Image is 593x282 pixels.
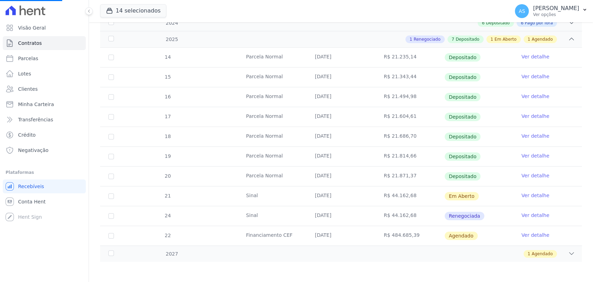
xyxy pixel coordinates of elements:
span: Visão Geral [18,24,46,31]
td: Parcela Normal [238,87,306,107]
span: 6 [482,20,485,26]
a: Ver detalhe [521,172,549,179]
td: Parcela Normal [238,48,306,67]
span: Lotes [18,70,31,77]
a: Ver detalhe [521,212,549,219]
span: Depositado [445,53,481,62]
input: default [108,193,114,199]
span: Depositado [445,152,481,161]
a: Crédito [3,128,86,142]
input: Só é possível selecionar pagamentos em aberto [108,114,114,120]
a: Conta Hent [3,195,86,209]
span: 1 [491,36,493,42]
input: default [108,233,114,239]
span: 22 [164,233,171,238]
a: Ver detalhe [521,232,549,239]
a: Ver detalhe [521,192,549,199]
td: R$ 21.494,98 [376,87,444,107]
td: R$ 21.814,66 [376,147,444,166]
td: Sinal [238,206,306,226]
span: 24 [164,213,171,218]
td: [DATE] [306,147,375,166]
span: Depositado [445,132,481,141]
a: Recebíveis [3,179,86,193]
span: 1 [528,36,530,42]
a: Contratos [3,36,86,50]
td: Parcela Normal [238,107,306,127]
td: Parcela Normal [238,127,306,146]
span: Recebíveis [18,183,44,190]
a: Visão Geral [3,21,86,35]
td: Parcela Normal [238,167,306,186]
td: R$ 44.162,68 [376,186,444,206]
span: 21 [164,193,171,199]
td: R$ 484.685,39 [376,226,444,245]
span: 1 [528,251,530,257]
span: Em Aberto [445,192,479,200]
span: Pago por fora [525,20,553,26]
span: Agendado [532,36,553,42]
span: 6 [521,20,524,26]
td: R$ 21.604,61 [376,107,444,127]
span: Depositado [445,73,481,81]
td: R$ 44.162,68 [376,206,444,226]
span: Crédito [18,131,36,138]
span: Agendado [445,232,478,240]
span: 7 [452,36,454,42]
div: Plataformas [6,168,83,177]
span: 18 [164,134,171,139]
span: Contratos [18,40,42,47]
td: R$ 21.871,37 [376,167,444,186]
input: Só é possível selecionar pagamentos em aberto [108,94,114,100]
td: R$ 21.686,70 [376,127,444,146]
span: 15 [164,74,171,80]
a: Negativação [3,143,86,157]
td: [DATE] [306,48,375,67]
span: Conta Hent [18,198,46,205]
p: [PERSON_NAME] [533,5,579,12]
td: Parcela Normal [238,147,306,166]
a: Ver detalhe [521,93,549,100]
input: Só é possível selecionar pagamentos em aberto [108,134,114,139]
span: Depositado [445,113,481,121]
a: Ver detalhe [521,132,549,139]
span: 1 [410,36,412,42]
a: Lotes [3,67,86,81]
span: Parcelas [18,55,38,62]
td: [DATE] [306,226,375,245]
a: Ver detalhe [521,53,549,60]
a: Ver detalhe [521,152,549,159]
span: 20 [164,173,171,179]
span: Transferências [18,116,53,123]
span: 14 [164,54,171,60]
input: Só é possível selecionar pagamentos em aberto [108,154,114,159]
span: 16 [164,94,171,99]
input: Só é possível selecionar pagamentos em aberto [108,74,114,80]
span: Em Aberto [494,36,516,42]
span: Negativação [18,147,49,154]
input: Só é possível selecionar pagamentos em aberto [108,55,114,60]
td: R$ 21.235,14 [376,48,444,67]
a: Ver detalhe [521,73,549,80]
td: [DATE] [306,107,375,127]
a: Transferências [3,113,86,127]
a: Minha Carteira [3,97,86,111]
span: Agendado [532,251,553,257]
span: Clientes [18,86,38,92]
button: 14 selecionados [100,4,166,17]
span: AS [519,9,525,14]
a: Parcelas [3,51,86,65]
a: Clientes [3,82,86,96]
span: 19 [164,153,171,159]
span: Depositado [445,172,481,180]
td: R$ 21.343,44 [376,67,444,87]
span: Depositado [486,20,510,26]
input: default [108,213,114,219]
span: Minha Carteira [18,101,54,108]
span: Renegociada [445,212,484,220]
td: Financiamento CEF [238,226,306,245]
td: Sinal [238,186,306,206]
td: [DATE] [306,87,375,107]
td: [DATE] [306,167,375,186]
span: Depositado [456,36,479,42]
